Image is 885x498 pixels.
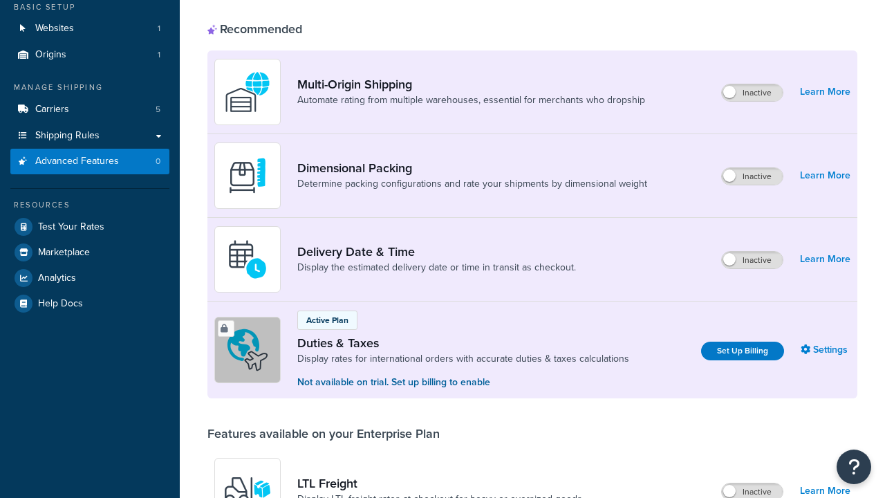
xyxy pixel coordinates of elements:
[10,16,169,41] li: Websites
[223,68,272,116] img: WatD5o0RtDAAAAAElFTkSuQmCC
[800,166,850,185] a: Learn More
[306,314,348,326] p: Active Plan
[35,156,119,167] span: Advanced Features
[722,252,783,268] label: Inactive
[297,93,645,107] a: Automate rating from multiple warehouses, essential for merchants who dropship
[800,82,850,102] a: Learn More
[297,476,582,491] a: LTL Freight
[38,221,104,233] span: Test Your Rates
[207,21,302,37] div: Recommended
[156,104,160,116] span: 5
[10,42,169,68] li: Origins
[297,177,647,191] a: Determine packing configurations and rate your shipments by dimensional weight
[35,49,66,61] span: Origins
[10,240,169,265] a: Marketplace
[800,250,850,269] a: Learn More
[10,97,169,122] li: Carriers
[10,123,169,149] a: Shipping Rules
[10,149,169,174] li: Advanced Features
[10,291,169,316] a: Help Docs
[156,156,160,167] span: 0
[35,23,74,35] span: Websites
[38,298,83,310] span: Help Docs
[223,235,272,284] img: gfkeb5ejjkALwAAAABJRU5ErkJggg==
[701,342,784,360] a: Set Up Billing
[10,149,169,174] a: Advanced Features0
[10,1,169,13] div: Basic Setup
[35,130,100,142] span: Shipping Rules
[297,77,645,92] a: Multi-Origin Shipping
[837,450,871,484] button: Open Resource Center
[223,151,272,200] img: DTVBYsAAAAAASUVORK5CYII=
[10,199,169,211] div: Resources
[297,352,629,366] a: Display rates for international orders with accurate duties & taxes calculations
[10,82,169,93] div: Manage Shipping
[207,426,440,441] div: Features available on your Enterprise Plan
[297,375,629,390] p: Not available on trial. Set up billing to enable
[297,160,647,176] a: Dimensional Packing
[10,42,169,68] a: Origins1
[722,168,783,185] label: Inactive
[10,214,169,239] a: Test Your Rates
[10,97,169,122] a: Carriers5
[722,84,783,101] label: Inactive
[158,23,160,35] span: 1
[297,244,576,259] a: Delivery Date & Time
[38,273,76,284] span: Analytics
[35,104,69,116] span: Carriers
[10,266,169,290] a: Analytics
[297,261,576,275] a: Display the estimated delivery date or time in transit as checkout.
[38,247,90,259] span: Marketplace
[801,340,850,360] a: Settings
[10,16,169,41] a: Websites1
[297,335,629,351] a: Duties & Taxes
[158,49,160,61] span: 1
